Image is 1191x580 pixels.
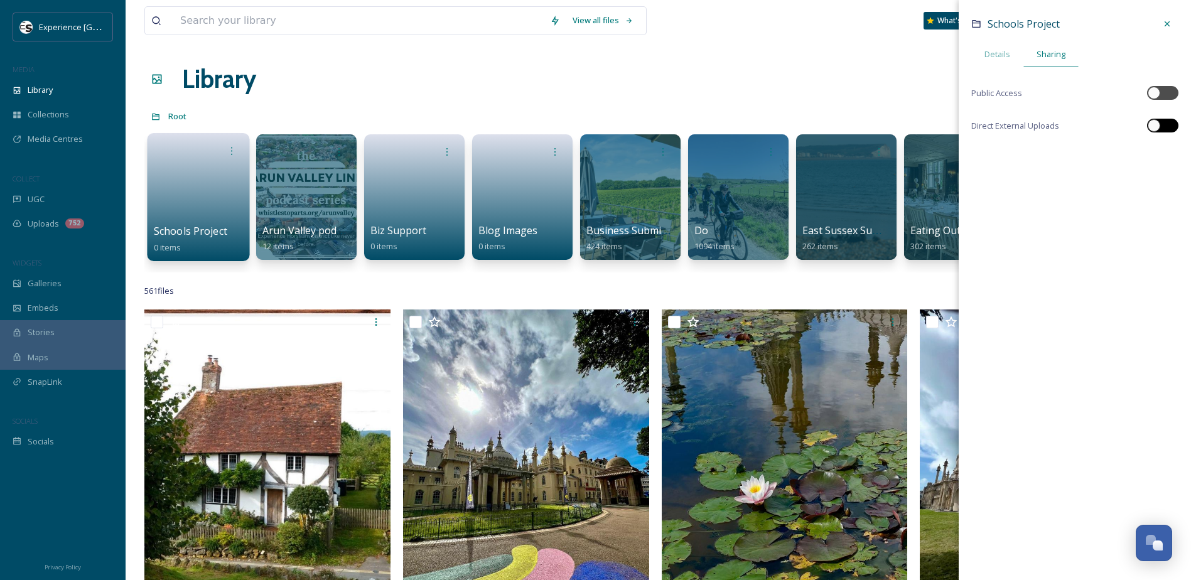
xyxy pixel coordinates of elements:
[65,218,84,228] div: 752
[586,240,622,252] span: 424 items
[168,109,186,124] a: Root
[45,559,81,574] a: Privacy Policy
[13,174,40,183] span: COLLECT
[28,133,83,145] span: Media Centres
[478,240,505,252] span: 0 items
[910,240,946,252] span: 302 items
[478,223,537,237] span: Blog Images
[28,218,59,230] span: Uploads
[802,240,838,252] span: 262 items
[154,241,181,252] span: 0 items
[802,223,1037,237] span: East Sussex Summer photo shoot (copyright free)
[370,240,397,252] span: 0 items
[28,352,48,363] span: Maps
[694,240,735,252] span: 1094 items
[1136,525,1172,561] button: Open Chat
[154,225,227,253] a: Schools Project0 items
[694,223,708,237] span: Do
[13,258,41,267] span: WIDGETS
[262,240,294,252] span: 12 items
[28,302,58,314] span: Embeds
[262,223,355,237] span: Arun Valley podcast
[910,223,961,237] span: Eating Out
[586,225,691,252] a: Business Submissions424 items
[28,193,45,205] span: UGC
[20,21,33,33] img: WSCC%20ES%20Socials%20Icon%20-%20Secondary%20-%20Black.jpg
[694,225,735,252] a: Do1094 items
[802,225,1037,252] a: East Sussex Summer photo shoot (copyright free)262 items
[168,110,186,122] span: Root
[478,225,537,252] a: Blog Images0 items
[28,326,55,338] span: Stories
[28,84,53,96] span: Library
[370,223,426,237] span: Biz Support
[28,109,69,121] span: Collections
[45,563,81,571] span: Privacy Policy
[13,65,35,74] span: MEDIA
[39,21,163,33] span: Experience [GEOGRAPHIC_DATA]
[924,12,986,30] a: What's New
[910,225,961,252] a: Eating Out302 items
[262,225,355,252] a: Arun Valley podcast12 items
[174,7,544,35] input: Search your library
[971,120,1059,132] span: Direct External Uploads
[566,8,640,33] a: View all files
[28,436,54,448] span: Socials
[28,376,62,388] span: SnapLink
[13,416,38,426] span: SOCIALS
[144,285,174,297] span: 561 file s
[28,277,62,289] span: Galleries
[182,60,256,98] a: Library
[370,225,426,252] a: Biz Support0 items
[154,224,227,238] span: Schools Project
[586,223,691,237] span: Business Submissions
